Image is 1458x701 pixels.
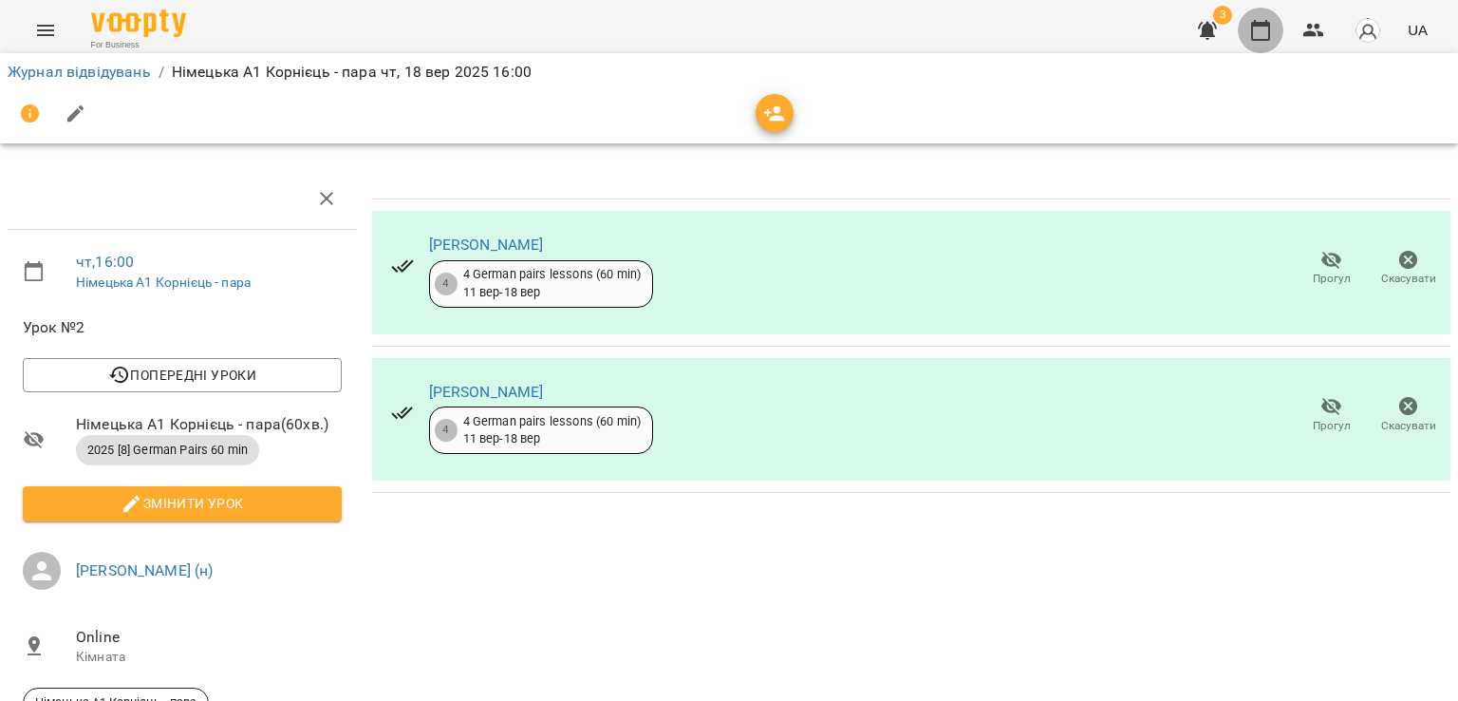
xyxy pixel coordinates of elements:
span: Прогул [1313,271,1351,287]
img: avatar_s.png [1355,17,1381,44]
button: Скасувати [1370,388,1447,442]
button: Скасувати [1370,242,1447,295]
img: Voopty Logo [91,9,186,37]
button: Прогул [1293,242,1370,295]
button: Menu [23,8,68,53]
span: For Business [91,39,186,51]
div: 4 German pairs lessons (60 min) 11 вер - 18 вер [463,413,642,448]
button: Змінити урок [23,486,342,521]
span: Скасувати [1381,418,1436,434]
a: Журнал відвідувань [8,63,151,81]
a: [PERSON_NAME] (н) [76,561,214,579]
a: [PERSON_NAME] [429,236,544,254]
span: Німецька А1 Корнієць - пара ( 60 хв. ) [76,413,342,436]
div: 4 German pairs lessons (60 min) 11 вер - 18 вер [463,266,642,301]
a: чт , 16:00 [76,253,134,271]
span: 2025 [8] German Pairs 60 min [76,442,259,459]
button: Попередні уроки [23,358,342,392]
a: Німецька А1 Корнієць - пара [76,275,251,290]
nav: breadcrumb [8,61,1450,84]
span: Змінити урок [38,492,327,515]
a: [PERSON_NAME] [429,383,544,401]
button: UA [1400,12,1435,47]
span: Прогул [1313,418,1351,434]
li: / [159,61,164,84]
p: Кімната [76,648,342,667]
span: Урок №2 [23,316,342,339]
span: Online [76,626,342,649]
span: UA [1408,20,1428,40]
div: 4 [435,419,458,442]
p: Німецька А1 Корнієць - пара чт, 18 вер 2025 16:00 [172,61,532,84]
span: 3 [1213,6,1232,25]
span: Попередні уроки [38,364,327,387]
button: Прогул [1293,388,1370,442]
div: 4 [435,273,458,295]
span: Скасувати [1381,271,1436,287]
